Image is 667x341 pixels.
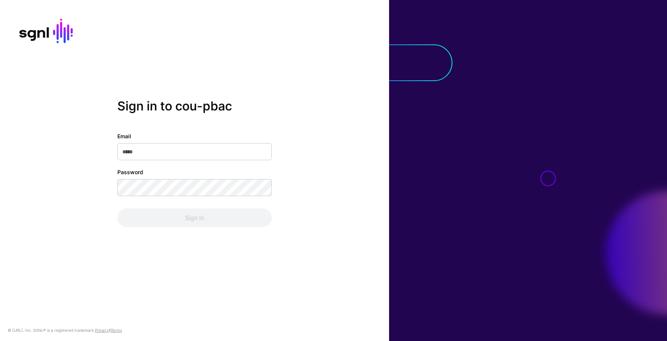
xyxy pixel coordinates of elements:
[117,132,131,140] label: Email
[117,168,143,176] label: Password
[95,328,109,333] a: Privacy
[111,328,122,333] a: Terms
[117,98,272,113] h2: Sign in to cou-pbac
[8,327,122,333] div: © [URL], Inc. SGNL® is a registered trademark. &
